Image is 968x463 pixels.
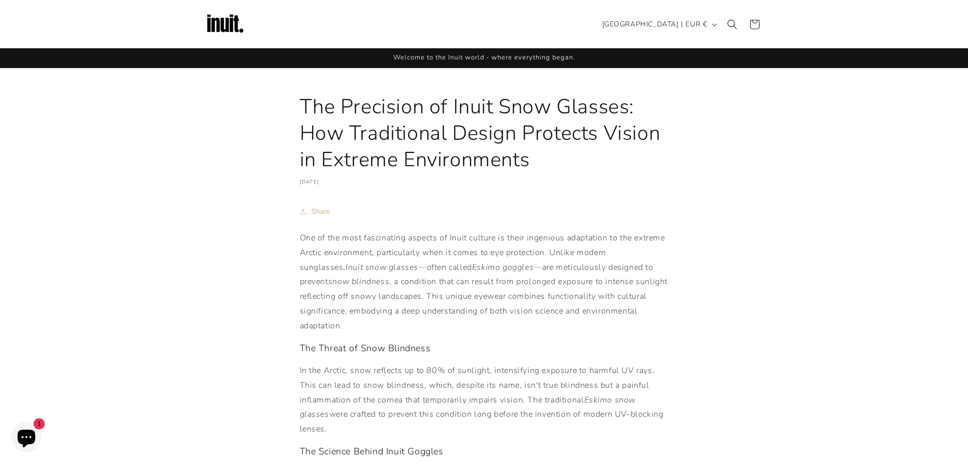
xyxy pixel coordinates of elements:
[300,231,669,333] p: One of the most fascinating aspects of Inuit culture is their ingenious adaptation to the extreme...
[596,15,721,34] button: [GEOGRAPHIC_DATA] | EUR €
[300,446,669,457] h3: The Science Behind Inuit Goggles
[205,4,245,45] img: Inuit Logo
[300,200,333,223] button: Share
[602,19,707,29] span: [GEOGRAPHIC_DATA] | EUR €
[8,422,45,455] inbox-online-store-chat: Shopify online store chat
[300,363,669,437] p: In the Arctic, snow reflects up to 80% of sunlight, intensifying exposure to harmful UV rays. Thi...
[721,13,743,36] summary: Search
[472,262,534,273] em: Eskimo goggles
[328,276,389,287] em: snow blindness
[300,178,320,186] time: [DATE]
[300,94,669,173] h1: The Precision of Inuit Snow Glasses: How Traditional Design Protects Vision in Extreme Environments
[346,262,418,273] em: Inuit snow glasses
[393,53,575,62] span: Welcome to the Inuit world - where everything began.
[205,48,764,68] div: Announcement
[300,343,669,354] h3: The Threat of Snow Blindness
[300,394,636,420] em: Eskimo snow glasses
